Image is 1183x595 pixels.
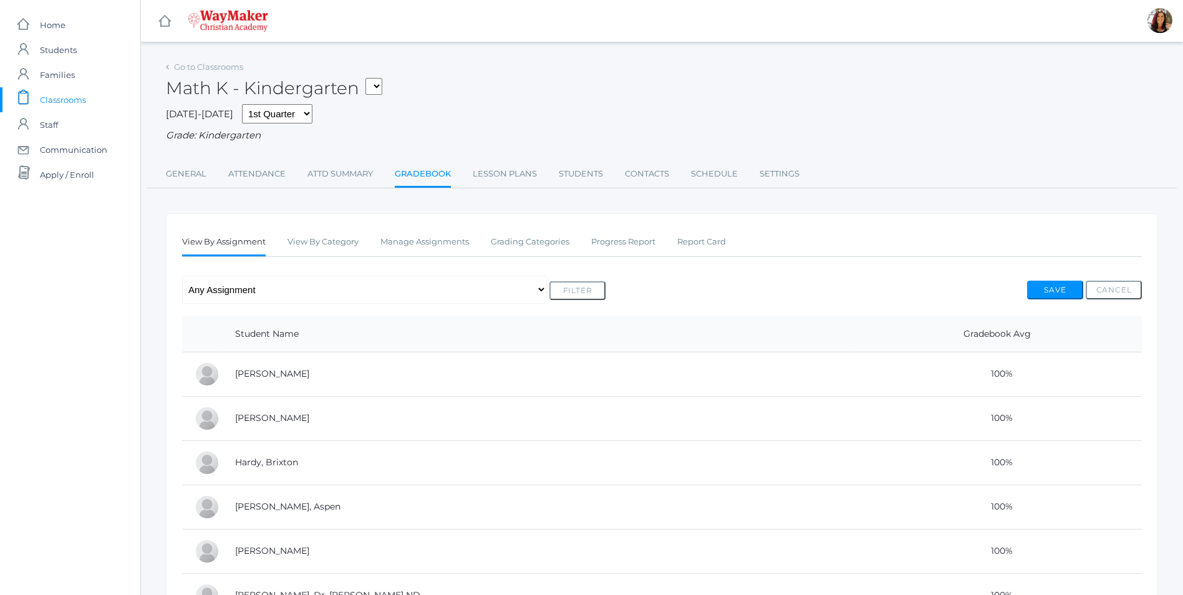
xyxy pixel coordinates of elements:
[174,62,243,72] a: Go to Classrooms
[195,539,220,564] div: Nico Hurley
[852,352,1142,396] td: 100%
[852,396,1142,440] td: 100%
[491,230,569,254] a: Grading Categories
[188,10,268,32] img: 4_waymaker-logo-stack-white.png
[40,87,86,112] span: Classrooms
[195,406,220,431] div: Nolan Gagen
[625,162,669,186] a: Contacts
[40,12,65,37] span: Home
[195,362,220,387] div: Abby Backstrom
[307,162,373,186] a: Attd Summary
[228,162,286,186] a: Attendance
[1086,281,1142,299] button: Cancel
[559,162,603,186] a: Students
[235,368,309,379] a: [PERSON_NAME]
[852,529,1142,573] td: 100%
[677,230,726,254] a: Report Card
[166,128,1158,143] div: Grade: Kindergarten
[1027,281,1083,299] button: Save
[852,440,1142,485] td: 100%
[473,162,537,186] a: Lesson Plans
[166,79,382,98] h2: Math K - Kindergarten
[182,230,266,256] a: View By Assignment
[235,412,309,423] a: [PERSON_NAME]
[40,37,77,62] span: Students
[166,162,206,186] a: General
[40,137,107,162] span: Communication
[380,230,469,254] a: Manage Assignments
[166,108,233,120] span: [DATE]-[DATE]
[235,545,309,556] a: [PERSON_NAME]
[235,501,340,512] a: [PERSON_NAME], Aspen
[591,230,655,254] a: Progress Report
[549,281,606,300] button: Filter
[223,316,852,352] th: Student Name
[40,112,58,137] span: Staff
[1147,8,1172,33] div: Gina Pecor
[40,162,94,187] span: Apply / Enroll
[235,457,298,468] a: Hardy, Brixton
[760,162,799,186] a: Settings
[852,316,1142,352] th: Gradebook Avg
[287,230,359,254] a: View By Category
[395,162,451,188] a: Gradebook
[40,62,75,87] span: Families
[195,450,220,475] div: Brixton Hardy
[195,495,220,520] div: Aspen Hemingway
[691,162,738,186] a: Schedule
[852,485,1142,529] td: 100%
